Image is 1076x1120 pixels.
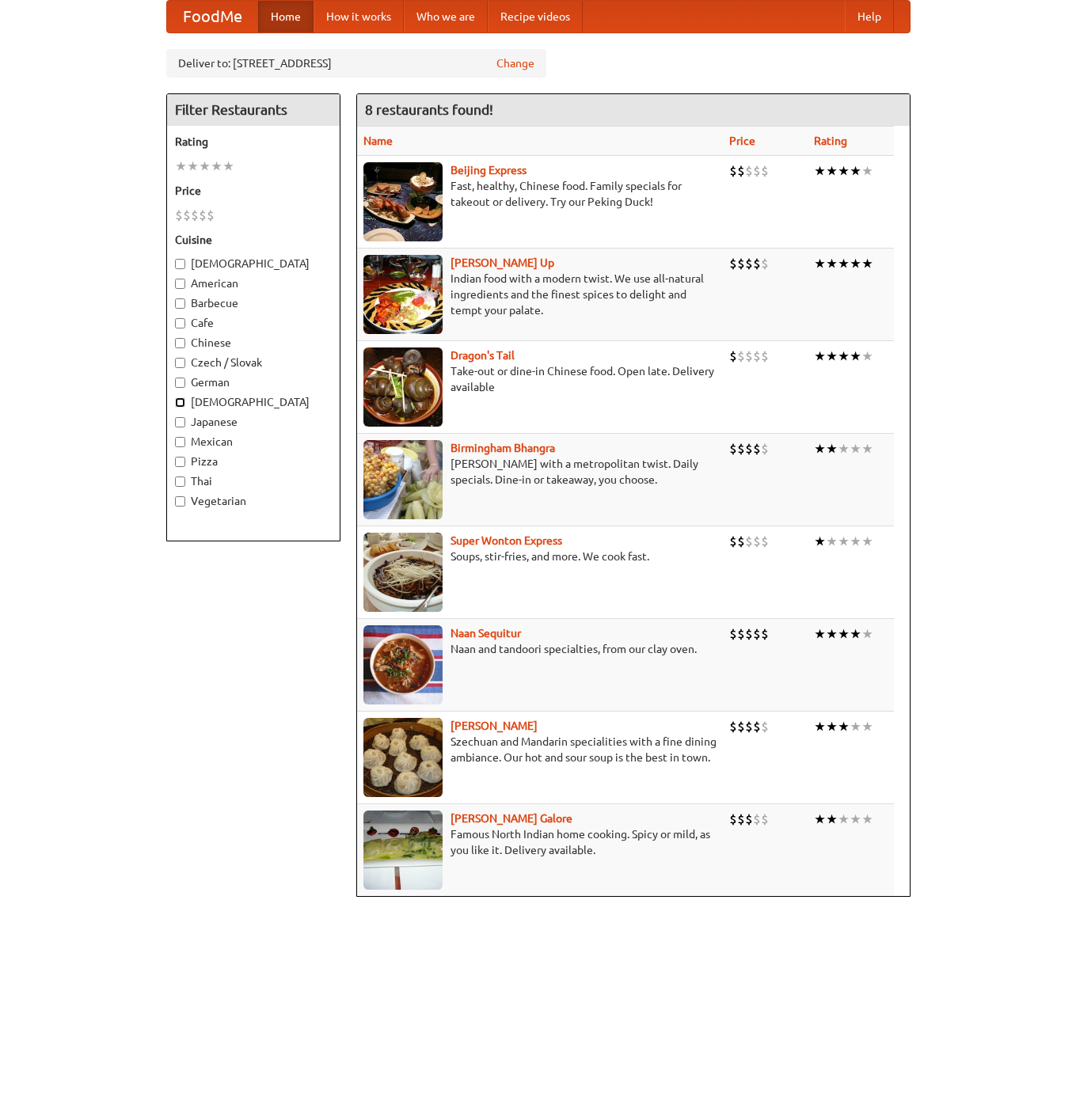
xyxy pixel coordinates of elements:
[861,625,873,643] li: ★
[745,625,753,643] li: $
[745,255,753,272] li: $
[363,734,717,765] p: Szechuan and Mandarin specialities with a fine dining ambiance. Our hot and sour soup is the best...
[175,417,185,427] input: Japanese
[761,347,769,365] li: $
[826,162,838,180] li: ★
[729,162,737,180] li: $
[737,162,745,180] li: $
[850,811,861,828] li: ★
[363,162,443,241] img: beijing.jpg
[175,394,332,410] label: [DEMOGRAPHIC_DATA]
[753,811,761,828] li: $
[175,256,332,271] label: [DEMOGRAPHIC_DATA]
[363,178,717,210] p: Fast, healthy, Chinese food. Family specials for takeout or delivery. Try our Peking Duck!
[814,255,826,272] li: ★
[745,811,753,828] li: $
[363,440,443,519] img: bhangra.jpg
[861,718,873,735] li: ★
[175,355,332,370] label: Czech / Slovak
[166,49,546,78] div: Deliver to: [STREET_ADDRESS]
[838,811,850,828] li: ★
[761,255,769,272] li: $
[729,718,737,735] li: $
[451,164,527,177] a: Beijing Express
[363,456,717,488] p: [PERSON_NAME] with a metropolitan twist. Daily specials. Dine-in or takeaway, you choose.
[729,255,737,272] li: $
[363,271,717,318] p: Indian food with a modern twist. We use all-natural ingredients and the finest spices to delight ...
[814,625,826,643] li: ★
[737,811,745,828] li: $
[861,440,873,457] li: ★
[451,256,554,269] b: [PERSON_NAME] Up
[175,378,185,388] input: German
[850,347,861,365] li: ★
[745,533,753,550] li: $
[175,338,185,348] input: Chinese
[175,207,183,224] li: $
[838,625,850,643] li: ★
[175,434,332,450] label: Mexican
[737,718,745,735] li: $
[729,811,737,828] li: $
[850,162,861,180] li: ★
[745,718,753,735] li: $
[167,94,340,126] h4: Filter Restaurants
[753,718,761,735] li: $
[175,335,332,351] label: Chinese
[814,347,826,365] li: ★
[207,207,215,224] li: $
[363,826,717,858] p: Famous North Indian home cooking. Spicy or mild, as you like it. Delivery available.
[826,625,838,643] li: ★
[761,718,769,735] li: $
[838,533,850,550] li: ★
[363,363,717,395] p: Take-out or dine-in Chinese food. Open late. Delivery available
[175,275,332,291] label: American
[363,641,717,657] p: Naan and tandoori specialties, from our clay oven.
[814,533,826,550] li: ★
[175,259,185,269] input: [DEMOGRAPHIC_DATA]
[861,533,873,550] li: ★
[363,811,443,890] img: currygalore.jpg
[826,440,838,457] li: ★
[845,1,894,32] a: Help
[850,533,861,550] li: ★
[175,414,332,430] label: Japanese
[258,1,314,32] a: Home
[365,102,493,117] ng-pluralize: 8 restaurants found!
[175,493,332,509] label: Vegetarian
[451,349,515,362] b: Dragon's Tail
[745,347,753,365] li: $
[753,162,761,180] li: $
[761,625,769,643] li: $
[191,207,199,224] li: $
[850,440,861,457] li: ★
[737,440,745,457] li: $
[496,55,534,71] a: Change
[451,534,562,547] a: Super Wonton Express
[363,347,443,427] img: dragon.jpg
[753,533,761,550] li: $
[737,347,745,365] li: $
[363,135,393,147] a: Name
[737,255,745,272] li: $
[850,255,861,272] li: ★
[745,162,753,180] li: $
[175,496,185,507] input: Vegetarian
[199,158,211,175] li: ★
[451,719,538,732] a: [PERSON_NAME]
[850,625,861,643] li: ★
[850,718,861,735] li: ★
[745,440,753,457] li: $
[826,718,838,735] li: ★
[826,811,838,828] li: ★
[363,625,443,704] img: naansequitur.jpg
[175,315,332,331] label: Cafe
[451,442,555,454] a: Birmingham Bhangra
[175,473,332,489] label: Thai
[175,374,332,390] label: German
[753,625,761,643] li: $
[826,255,838,272] li: ★
[729,347,737,365] li: $
[838,718,850,735] li: ★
